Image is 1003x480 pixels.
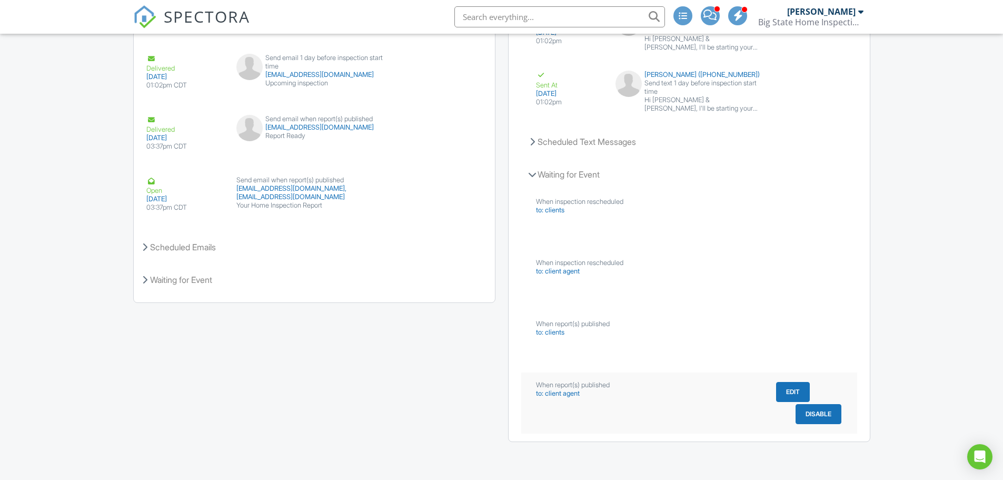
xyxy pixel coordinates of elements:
div: Big State Home Inspections, LLC [758,17,863,27]
div: Delivered [146,115,224,134]
input: Search everything... [454,6,665,27]
div: to: client agent [536,267,763,276]
div: [PERSON_NAME] [787,6,856,17]
a: SPECTORA [133,14,250,36]
div: [DATE] [146,134,224,142]
div: Waiting for Event [134,266,495,294]
div: to: clients [536,206,763,214]
a: When report(s) published to: client agent Edit Disable [521,373,857,434]
div: [EMAIL_ADDRESS][DOMAIN_NAME] [236,71,392,79]
div: When inspection rescheduled [536,198,763,206]
div: 01:02pm [536,37,603,45]
div: Waiting for Event [521,160,857,189]
div: to: clients [536,328,763,337]
div: 01:02pm CDT [146,81,224,90]
div: [EMAIL_ADDRESS][DOMAIN_NAME] [236,123,392,132]
div: Hi [PERSON_NAME] & [PERSON_NAME], I'll be starting your inspection at 1:00 pm [DATE]. Please let ... [644,96,762,113]
div: Hi [PERSON_NAME] & [PERSON_NAME], I'll be starting your inspection at 1:00 pm [DATE]. Please let ... [644,35,762,52]
div: Your Home Inspection Report [236,201,392,210]
div: [PERSON_NAME] ([PHONE_NUMBER]) [615,71,762,79]
div: Open Intercom Messenger [967,444,992,469]
div: Send email when report(s) published [236,115,392,123]
div: 03:37pm CDT [146,203,224,212]
div: [EMAIL_ADDRESS][DOMAIN_NAME], [EMAIL_ADDRESS][DOMAIN_NAME] [236,184,392,201]
a: When inspection rescheduled to: client agent [521,250,857,311]
div: When report(s) published [536,381,763,389]
button: Disable [796,404,841,424]
div: When report(s) published [536,320,763,328]
div: [DATE] [536,90,603,98]
div: Send text 1 day before inspection start time [615,79,762,96]
img: The Best Home Inspection Software - Spectora [133,5,156,28]
button: Edit [776,382,810,402]
div: When inspection rescheduled [536,259,763,267]
img: default-user-f0147aede5fd5fa78ca7ade42f37bd4542148d508eef1c3d3ea960f66861d68b.jpg [615,71,642,97]
div: 03:37pm CDT [146,142,224,151]
img: default-user-f0147aede5fd5fa78ca7ade42f37bd4542148d508eef1c3d3ea960f66861d68b.jpg [236,54,263,80]
span: SPECTORA [164,5,250,27]
div: Scheduled Emails [134,233,495,261]
div: [DATE] [146,195,224,203]
div: Open [146,176,224,195]
div: Delivered [146,54,224,73]
a: When report(s) published to: clients [521,311,857,373]
div: Sent At [536,71,603,90]
div: Upcoming inspection [236,79,392,87]
img: default-user-f0147aede5fd5fa78ca7ade42f37bd4542148d508eef1c3d3ea960f66861d68b.jpg [236,115,263,141]
div: Report Ready [236,132,392,140]
div: to: client agent [536,389,763,398]
div: Send email 1 day before inspection start time [236,54,392,71]
div: Send email when report(s) published [236,176,392,184]
div: 01:02pm [536,98,603,106]
div: [DATE] [146,73,224,81]
a: When inspection rescheduled to: clients [521,189,857,250]
div: Scheduled Text Messages [521,128,857,156]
